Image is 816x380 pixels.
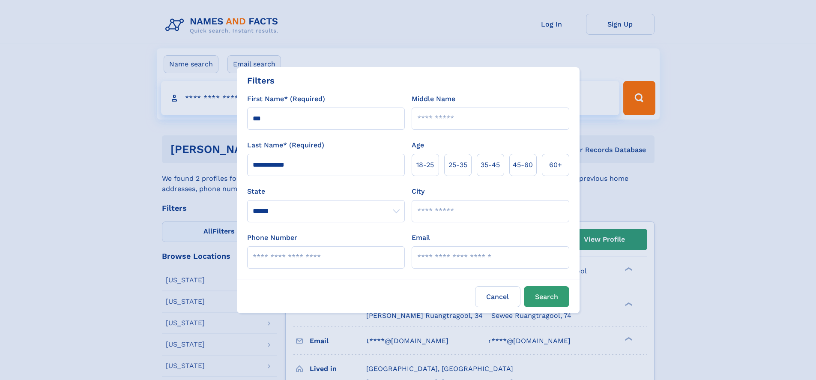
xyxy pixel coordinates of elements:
label: Cancel [475,286,520,307]
label: Email [412,233,430,243]
label: State [247,186,405,197]
label: City [412,186,424,197]
label: Middle Name [412,94,455,104]
label: Last Name* (Required) [247,140,324,150]
button: Search [524,286,569,307]
span: 18‑25 [416,160,434,170]
span: 60+ [549,160,562,170]
span: 45‑60 [513,160,533,170]
span: 25‑35 [448,160,467,170]
label: First Name* (Required) [247,94,325,104]
div: Filters [247,74,275,87]
span: 35‑45 [481,160,500,170]
label: Age [412,140,424,150]
label: Phone Number [247,233,297,243]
